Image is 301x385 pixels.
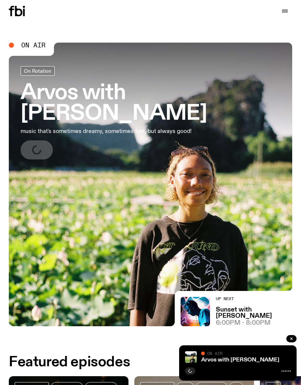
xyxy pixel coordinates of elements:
a: Sunset with [PERSON_NAME] [216,307,292,319]
span: On Air [207,351,222,356]
a: Arvos with [PERSON_NAME] [201,357,279,363]
img: Simon Caldwell stands side on, looking downwards. He has headphones on. Behind him is a brightly ... [181,297,210,326]
img: Bri is smiling and wearing a black t-shirt. She is standing in front of a lush, green field. Ther... [185,351,197,363]
a: On Rotation [21,66,55,76]
span: On Air [21,42,46,48]
a: Bri is smiling and wearing a black t-shirt. She is standing in front of a lush, green field. Ther... [9,43,292,326]
span: 6:00pm - 8:00pm [216,320,271,326]
h3: Arvos with [PERSON_NAME] [21,83,280,124]
span: On Rotation [24,68,51,73]
p: music that's sometimes dreamy, sometimes fast, but always good! [21,127,208,136]
h2: Up Next [216,297,292,301]
h2: Featured episodes [9,356,130,369]
a: Arvos with [PERSON_NAME]music that's sometimes dreamy, sometimes fast, but always good! [21,66,280,159]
